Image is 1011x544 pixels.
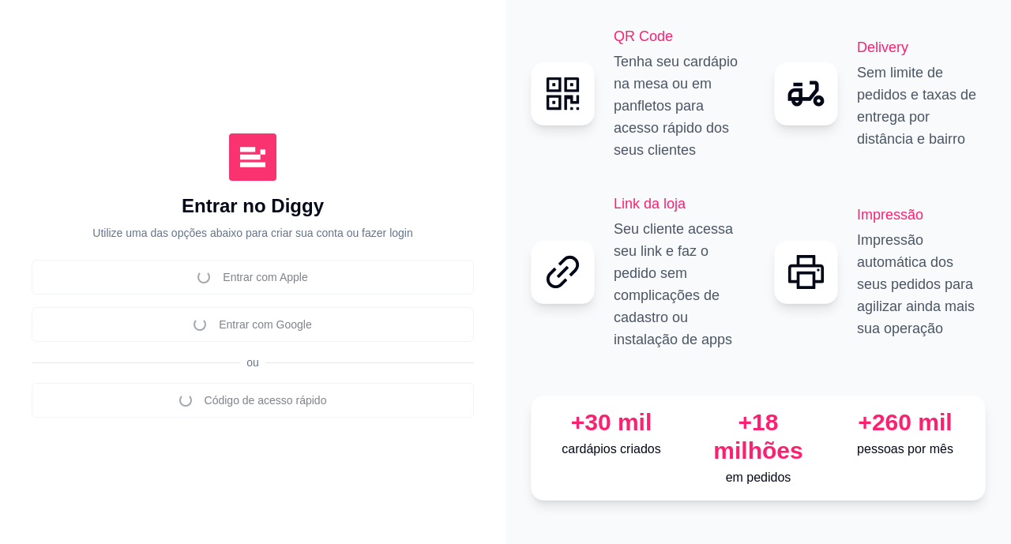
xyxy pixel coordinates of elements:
[857,36,986,58] h2: Delivery
[544,440,678,459] p: cardápios criados
[857,62,986,150] p: Sem limite de pedidos e taxas de entrega por distância e bairro
[838,440,972,459] p: pessoas por mês
[857,229,986,340] p: Impressão automática dos seus pedidos para agilizar ainda mais sua operação
[182,193,324,219] h1: Entrar no Diggy
[838,408,972,437] div: +260 mil
[229,133,276,181] img: Diggy
[691,468,825,487] p: em pedidos
[614,51,742,161] p: Tenha seu cardápio na mesa ou em panfletos para acesso rápido dos seus clientes
[614,193,742,215] h2: Link da loja
[544,408,678,437] div: +30 mil
[614,218,742,351] p: Seu cliente acessa seu link e faz o pedido sem complicações de cadastro ou instalação de apps
[857,204,986,226] h2: Impressão
[614,25,742,47] h2: QR Code
[691,408,825,465] div: +18 milhões
[92,225,412,241] p: Utilize uma das opções abaixo para criar sua conta ou fazer login
[240,356,265,369] span: ou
